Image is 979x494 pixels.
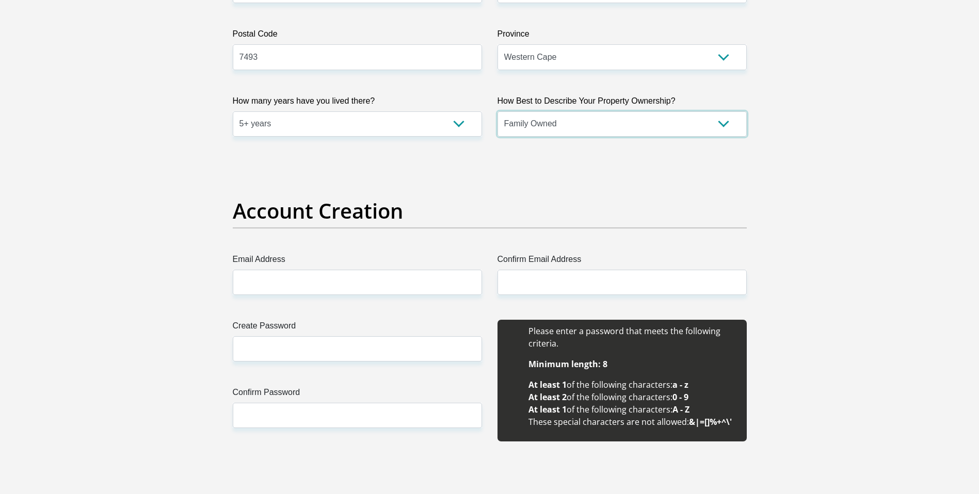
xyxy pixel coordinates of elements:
input: Postal Code [233,44,482,70]
li: of the following characters: [528,378,736,391]
select: Please select a value [497,111,747,137]
li: These special characters are not allowed: [528,416,736,428]
select: Please select a value [233,111,482,137]
label: Postal Code [233,28,482,44]
b: 0 - 9 [672,391,688,403]
label: How Best to Describe Your Property Ownership? [497,95,747,111]
label: Email Address [233,253,482,270]
b: At least 1 [528,379,567,390]
label: Confirm Password [233,386,482,403]
b: At least 2 [528,391,567,403]
input: Email Address [233,270,482,295]
b: At least 1 [528,404,567,415]
label: Province [497,28,747,44]
b: a - z [672,379,688,390]
li: of the following characters: [528,391,736,403]
h2: Account Creation [233,199,747,223]
label: Confirm Email Address [497,253,747,270]
b: Minimum length: 8 [528,358,607,370]
select: Please Select a Province [497,44,747,70]
label: How many years have you lived there? [233,95,482,111]
li: of the following characters: [528,403,736,416]
label: Create Password [233,320,482,336]
input: Confirm Email Address [497,270,747,295]
input: Confirm Password [233,403,482,428]
b: A - Z [672,404,689,415]
input: Create Password [233,336,482,361]
b: &|=[]%+^\' [689,416,732,427]
li: Please enter a password that meets the following criteria. [528,325,736,350]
